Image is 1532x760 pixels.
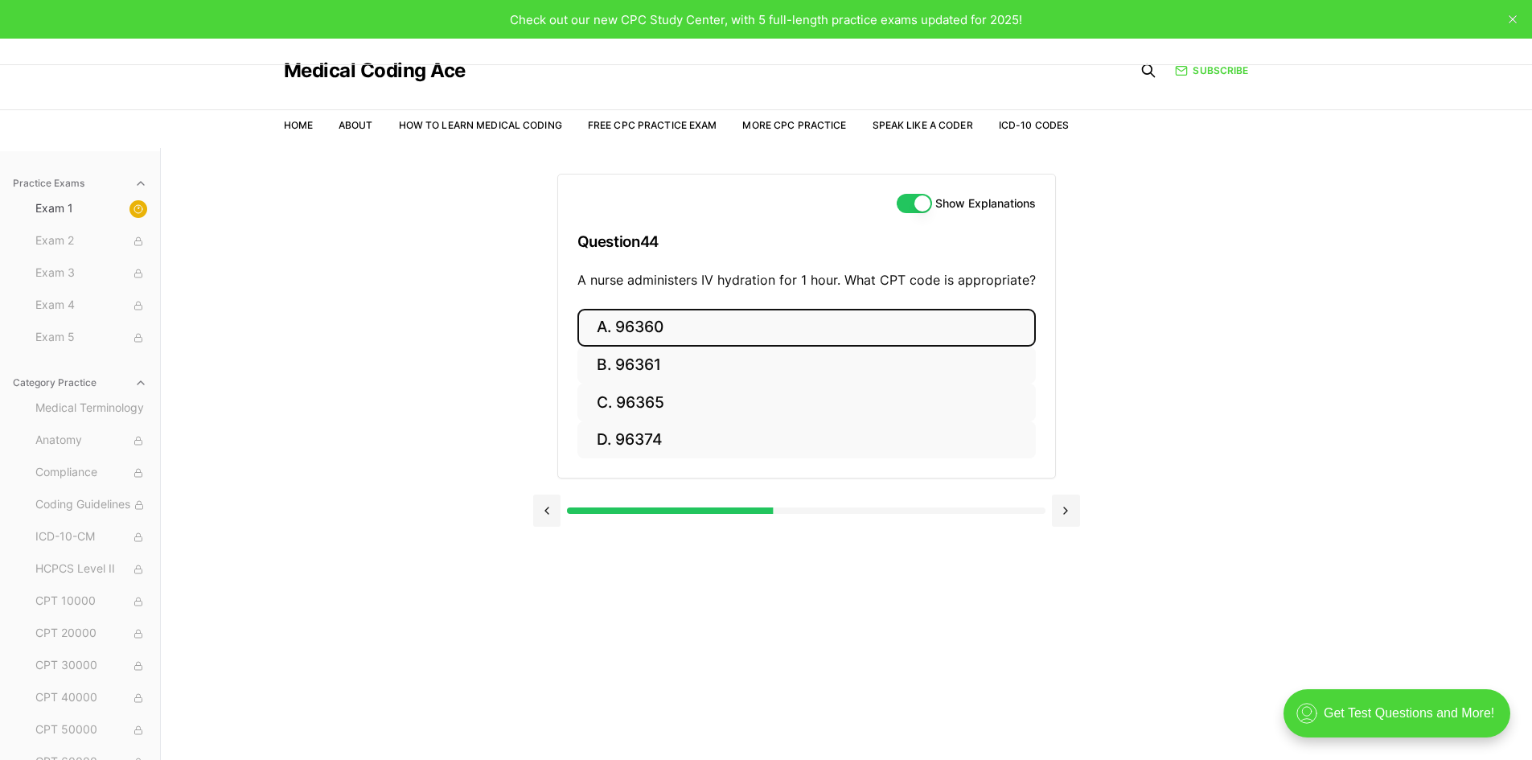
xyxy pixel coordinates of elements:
a: About [339,119,373,131]
button: Anatomy [29,428,154,454]
a: How to Learn Medical Coding [399,119,562,131]
span: HCPCS Level II [35,561,147,578]
button: A. 96360 [577,309,1036,347]
label: Show Explanations [935,198,1036,209]
a: More CPC Practice [742,119,846,131]
span: CPT 40000 [35,689,147,707]
span: CPT 10000 [35,593,147,610]
button: HCPCS Level II [29,557,154,582]
button: CPT 10000 [29,589,154,614]
h3: Question 44 [577,218,1036,265]
span: ICD-10-CM [35,528,147,546]
span: Compliance [35,464,147,482]
button: CPT 50000 [29,717,154,743]
button: ICD-10-CM [29,524,154,550]
span: Exam 1 [35,200,147,218]
span: Medical Terminology [35,400,147,417]
span: Anatomy [35,432,147,450]
span: CPT 30000 [35,657,147,675]
span: Check out our new CPC Study Center, with 5 full-length practice exams updated for 2025! [510,12,1022,27]
button: Category Practice [6,370,154,396]
button: Exam 4 [29,293,154,318]
button: Exam 3 [29,261,154,286]
button: Exam 1 [29,196,154,222]
button: Practice Exams [6,170,154,196]
span: Coding Guidelines [35,496,147,514]
a: Home [284,119,313,131]
a: Subscribe [1175,64,1248,78]
span: Exam 2 [35,232,147,250]
button: close [1500,6,1526,32]
button: Exam 2 [29,228,154,254]
button: Exam 5 [29,325,154,351]
button: CPT 40000 [29,685,154,711]
iframe: portal-trigger [1270,681,1532,760]
button: CPT 30000 [29,653,154,679]
span: CPT 20000 [35,625,147,643]
p: A nurse administers IV hydration for 1 hour. What CPT code is appropriate? [577,270,1036,290]
button: Medical Terminology [29,396,154,421]
button: Compliance [29,460,154,486]
button: CPT 20000 [29,621,154,647]
a: Free CPC Practice Exam [588,119,717,131]
button: B. 96361 [577,347,1036,384]
a: Medical Coding Ace [284,61,466,80]
a: ICD-10 Codes [999,119,1069,131]
span: Exam 5 [35,329,147,347]
a: Speak Like a Coder [873,119,973,131]
button: Coding Guidelines [29,492,154,518]
span: Exam 4 [35,297,147,314]
button: D. 96374 [577,421,1036,459]
span: Exam 3 [35,265,147,282]
button: C. 96365 [577,384,1036,421]
span: CPT 50000 [35,721,147,739]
